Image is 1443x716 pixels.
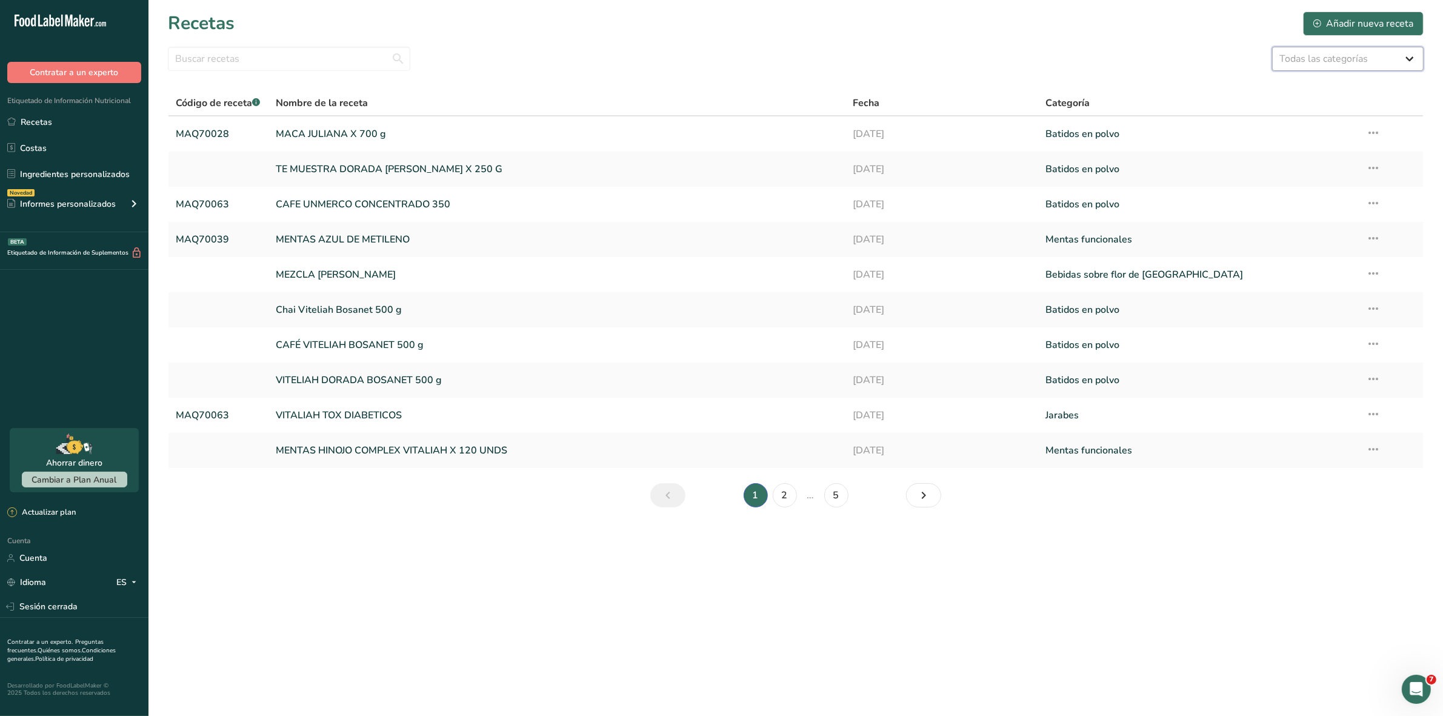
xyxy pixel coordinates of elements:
font: Cambiar a Plan Anual [32,474,117,486]
font: [DATE] [853,268,885,281]
a: MAQ70028 [176,121,261,147]
font: Desarrollado por FoodLabelMaker © [7,681,108,690]
font: 2 [782,489,788,502]
font: MAQ70063 [176,198,229,211]
a: MAQ70063 [176,192,261,217]
a: Condiciones generales. [7,646,116,663]
a: [DATE] [853,227,1031,252]
font: Categoría [1045,96,1090,110]
a: VITELIAH DORADA BOSANET 500 g [276,367,838,393]
font: TE MUESTRA DORADA [PERSON_NAME] X 250 G [276,162,502,176]
a: [DATE] [853,332,1031,358]
a: [DATE] [853,192,1031,217]
font: [DATE] [853,127,885,141]
font: Batidos en polvo [1045,303,1119,316]
font: CAFÉ VITELIAH BOSANET 500 g [276,338,424,352]
a: Chai Viteliah Bosanet 500 g [276,297,838,323]
a: Batidos en polvo [1045,367,1351,393]
a: MENTAS AZUL DE METILENO [276,227,838,252]
a: MENTAS HINOJO COMPLEX VITALIAH X 120 UNDS [276,438,838,463]
a: Preguntas frecuentes. [7,638,104,655]
font: VITALIAH TOX DIABETICOS [276,409,402,422]
font: MAQ70039 [176,233,229,246]
font: Informes personalizados [20,198,116,210]
font: [DATE] [853,409,885,422]
font: Actualizar plan [22,507,76,518]
font: Política de privacidad [35,655,93,663]
iframe: Chat en vivo de Intercom [1402,675,1431,704]
font: MENTAS AZUL DE METILENO [276,233,410,246]
font: Mentas funcionales [1045,233,1132,246]
font: Recetas [168,11,235,36]
a: Página 5. [824,483,848,507]
font: Ahorrar dinero [46,457,102,469]
a: Batidos en polvo [1045,121,1351,147]
font: MEZCLA [PERSON_NAME] [276,268,396,281]
a: Mentas funcionales [1045,438,1351,463]
font: [DATE] [853,233,885,246]
font: Costas [20,142,47,154]
font: Batidos en polvo [1045,373,1119,387]
a: [DATE] [853,156,1031,182]
a: [DATE] [853,262,1031,287]
a: Página siguiente [906,483,941,507]
font: Código de receta [176,96,252,110]
font: Ingredientes personalizados [20,169,130,180]
font: [DATE] [853,303,885,316]
a: MACA JULIANA X 700 g [276,121,838,147]
font: Contratar a un experto [30,67,119,78]
font: Sesión cerrada [19,601,78,612]
font: MENTAS HINOJO COMPLEX VITALIAH X 120 UNDS [276,444,507,457]
font: Novedad [10,189,32,196]
input: Buscar recetas [168,47,410,71]
a: [DATE] [853,403,1031,428]
font: VITELIAH DORADA BOSANET 500 g [276,373,442,387]
a: [DATE] [853,438,1031,463]
font: 7 [1429,675,1434,683]
font: [DATE] [853,444,885,457]
font: CAFE UNMERCO CONCENTRADO 350 [276,198,450,211]
font: Chai Viteliah Bosanet 500 g [276,303,402,316]
a: MAQ70039 [176,227,261,252]
font: BETA [10,238,24,246]
font: Etiquetado de Información de Suplementos [7,249,128,257]
font: Cuenta [7,536,30,546]
a: CAFÉ VITELIAH BOSANET 500 g [276,332,838,358]
a: Mentas funcionales [1045,227,1351,252]
font: Añadir nueva receta [1326,17,1413,30]
font: MAQ70063 [176,409,229,422]
font: MAQ70028 [176,127,229,141]
a: [DATE] [853,121,1031,147]
a: MAQ70063 [176,403,261,428]
font: 2025 Todos los derechos reservados [7,689,110,697]
a: [DATE] [853,297,1031,323]
a: TE MUESTRA DORADA [PERSON_NAME] X 250 G [276,156,838,182]
font: Batidos en polvo [1045,162,1119,176]
button: Contratar a un experto [7,62,141,83]
a: Contratar a un experto. [7,638,73,646]
font: Nombre de la receta [276,96,368,110]
font: Batidos en polvo [1045,338,1119,352]
a: MEZCLA [PERSON_NAME] [276,262,838,287]
a: Quiénes somos. [38,646,82,655]
font: Mentas funcionales [1045,444,1132,457]
a: Batidos en polvo [1045,332,1351,358]
font: MACA JULIANA X 700 g [276,127,386,141]
font: Jarabes [1045,409,1079,422]
font: [DATE] [853,198,885,211]
font: Cuenta [19,552,47,564]
button: Añadir nueva receta [1303,12,1424,36]
font: Etiquetado de Información Nutricional [7,96,131,105]
font: [DATE] [853,373,885,387]
font: Idioma [20,577,46,588]
font: [DATE] [853,338,885,352]
a: Página anterior [650,483,685,507]
a: [DATE] [853,367,1031,393]
button: Cambiar a Plan Anual [22,472,127,487]
font: Fecha [853,96,880,110]
a: Página 2. [773,483,797,507]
